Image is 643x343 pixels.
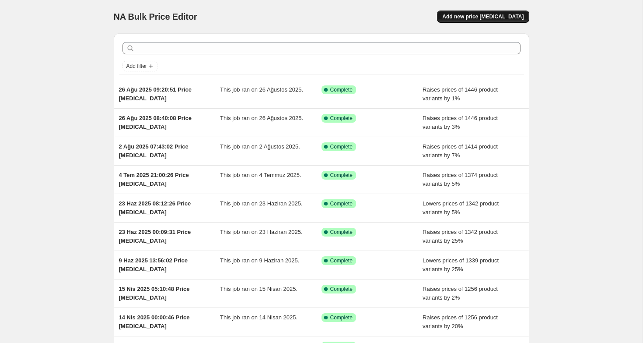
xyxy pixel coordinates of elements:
[119,172,189,187] span: 4 Tem 2025 21:00:26 Price [MEDICAL_DATA]
[423,200,499,216] span: Lowers prices of 1342 product variants by 5%
[220,115,303,121] span: This job ran on 26 Ağustos 2025.
[423,115,498,130] span: Raises prices of 1446 product variants by 3%
[220,286,297,292] span: This job ran on 15 Nisan 2025.
[423,172,498,187] span: Raises prices of 1374 product variants by 5%
[119,200,191,216] span: 23 Haz 2025 08:12:26 Price [MEDICAL_DATA]
[220,257,299,264] span: This job ran on 9 Haziran 2025.
[220,143,300,150] span: This job ran on 2 Ağustos 2025.
[220,314,297,321] span: This job ran on 14 Nisan 2025.
[122,61,157,71] button: Add filter
[442,13,524,20] span: Add new price [MEDICAL_DATA]
[330,257,353,264] span: Complete
[423,314,498,329] span: Raises prices of 1256 product variants by 20%
[220,229,303,235] span: This job ran on 23 Haziran 2025.
[423,286,498,301] span: Raises prices of 1256 product variants by 2%
[220,86,303,93] span: This job ran on 26 Ağustos 2025.
[119,286,190,301] span: 15 Nis 2025 05:10:48 Price [MEDICAL_DATA]
[423,229,498,244] span: Raises prices of 1342 product variants by 25%
[330,200,353,207] span: Complete
[330,314,353,321] span: Complete
[119,314,190,329] span: 14 Nis 2025 00:00:46 Price [MEDICAL_DATA]
[330,229,353,236] span: Complete
[119,86,192,102] span: 26 Ağu 2025 09:20:51 Price [MEDICAL_DATA]
[423,257,499,272] span: Lowers prices of 1339 product variants by 25%
[119,229,191,244] span: 23 Haz 2025 00:09:31 Price [MEDICAL_DATA]
[330,143,353,150] span: Complete
[423,86,498,102] span: Raises prices of 1446 product variants by 1%
[423,143,498,159] span: Raises prices of 1414 product variants by 7%
[330,172,353,179] span: Complete
[330,86,353,93] span: Complete
[437,11,529,23] button: Add new price [MEDICAL_DATA]
[330,286,353,293] span: Complete
[119,115,192,130] span: 26 Ağu 2025 08:40:08 Price [MEDICAL_DATA]
[119,257,188,272] span: 9 Haz 2025 13:56:02 Price [MEDICAL_DATA]
[330,115,353,122] span: Complete
[220,172,301,178] span: This job ran on 4 Temmuz 2025.
[114,12,197,21] span: NA Bulk Price Editor
[119,143,189,159] span: 2 Ağu 2025 07:43:02 Price [MEDICAL_DATA]
[220,200,303,207] span: This job ran on 23 Haziran 2025.
[126,63,147,70] span: Add filter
